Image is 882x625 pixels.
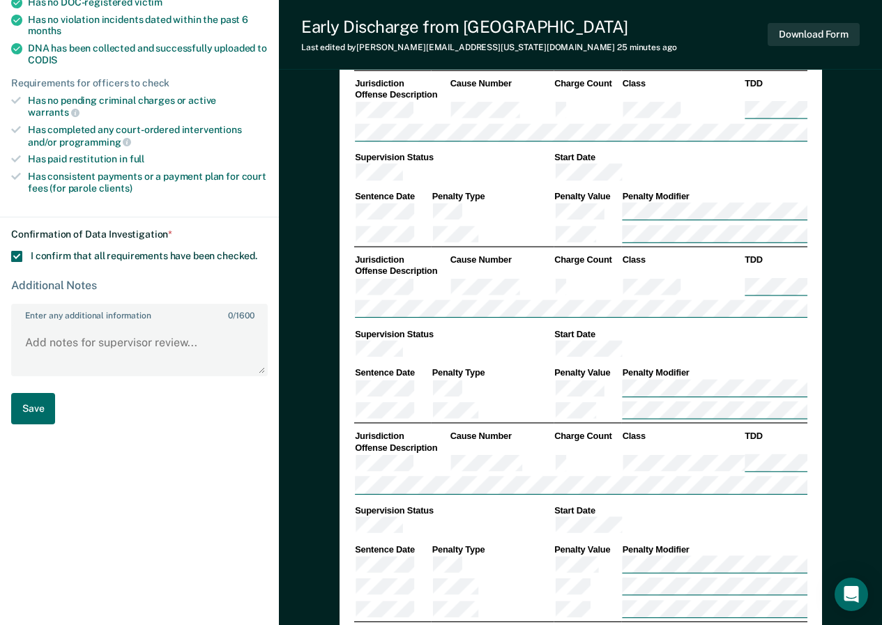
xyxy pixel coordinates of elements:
[301,43,676,52] div: Last edited by [PERSON_NAME][EMAIL_ADDRESS][US_STATE][DOMAIN_NAME]
[621,543,807,555] th: Penalty Modifier
[31,250,257,261] span: I confirm that all requirements have been checked.
[553,190,621,202] th: Penalty Value
[553,543,621,555] th: Penalty Value
[743,254,807,265] th: TDD
[353,543,431,555] th: Sentence Date
[743,77,807,89] th: TDD
[621,254,744,265] th: Class
[621,366,807,378] th: Penalty Modifier
[11,393,55,424] button: Save
[553,431,621,442] th: Charge Count
[28,124,268,148] div: Has completed any court-ordered interventions and/or
[353,190,431,202] th: Sentence Date
[743,431,807,442] th: TDD
[353,152,553,164] th: Supervision Status
[11,279,268,292] div: Additional Notes
[621,77,744,89] th: Class
[621,190,807,202] th: Penalty Modifier
[449,431,553,442] th: Cause Number
[449,77,553,89] th: Cause Number
[28,54,57,65] span: CODIS
[28,95,268,118] div: Has no pending criminal charges or active
[28,153,268,165] div: Has paid restitution in
[28,25,61,36] span: months
[553,504,807,516] th: Start Date
[353,328,553,340] th: Supervision Status
[28,43,268,66] div: DNA has been collected and successfully uploaded to
[617,43,676,52] span: 25 minutes ago
[621,431,744,442] th: Class
[353,77,449,89] th: Jurisdiction
[228,311,254,321] span: / 1600
[130,153,144,164] span: full
[11,229,268,240] div: Confirmation of Data Investigation
[99,183,132,194] span: clients)
[553,152,807,164] th: Start Date
[353,366,431,378] th: Sentence Date
[449,254,553,265] th: Cause Number
[835,578,868,611] div: Open Intercom Messenger
[768,23,860,46] button: Download Form
[353,431,449,442] th: Jurisdiction
[553,254,621,265] th: Charge Count
[431,190,554,202] th: Penalty Type
[553,77,621,89] th: Charge Count
[431,543,554,555] th: Penalty Type
[59,137,131,148] span: programming
[28,14,268,38] div: Has no violation incidents dated within the past 6
[28,107,79,118] span: warrants
[431,366,554,378] th: Penalty Type
[28,171,268,194] div: Has consistent payments or a payment plan for court fees (for parole
[553,366,621,378] th: Penalty Value
[353,254,449,265] th: Jurisdiction
[353,442,449,454] th: Offense Description
[553,328,807,340] th: Start Date
[353,89,449,101] th: Offense Description
[301,17,676,37] div: Early Discharge from [GEOGRAPHIC_DATA]
[353,265,449,277] th: Offense Description
[11,77,268,89] div: Requirements for officers to check
[353,504,553,516] th: Supervision Status
[228,311,233,321] span: 0
[13,305,266,321] label: Enter any additional information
